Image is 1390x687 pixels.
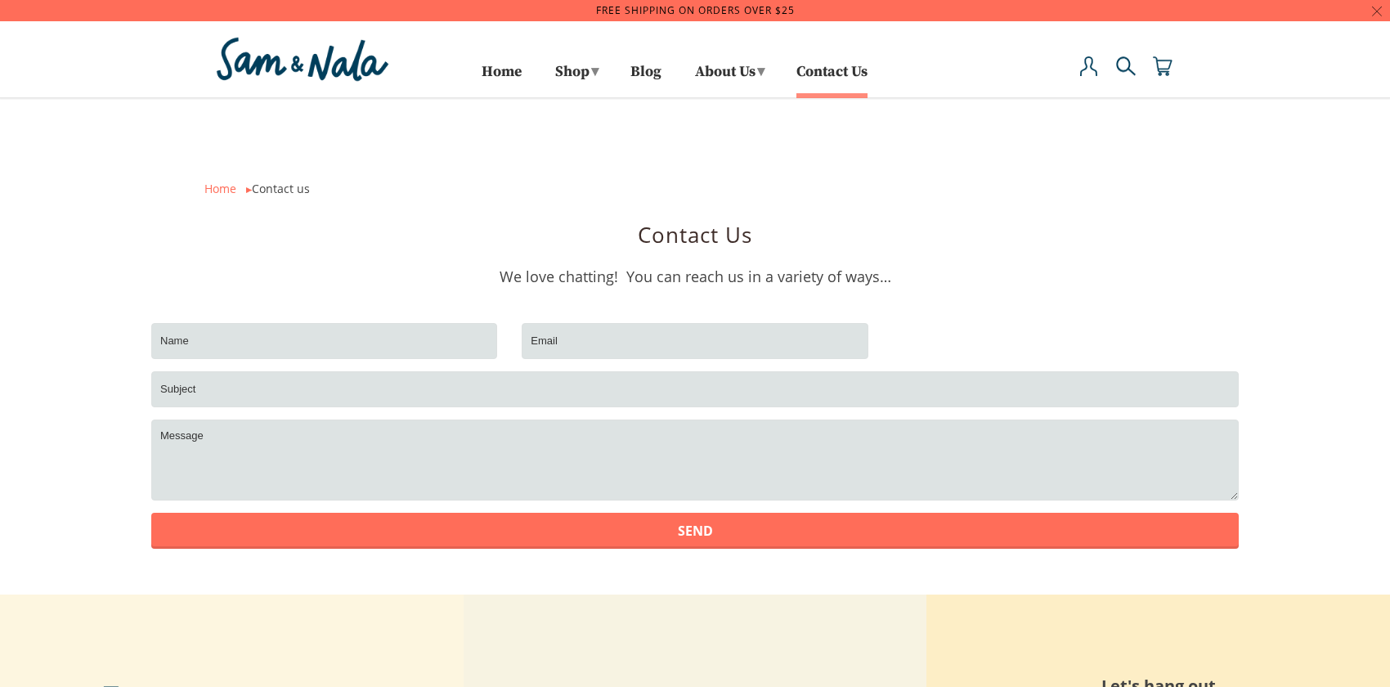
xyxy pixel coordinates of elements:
[1153,56,1173,76] img: cart-icon
[689,57,769,93] a: About Us▾
[796,66,868,93] a: Contact Us
[482,66,522,93] a: Home
[596,3,795,17] a: Free Shipping on orders over $25
[757,62,764,81] span: ▾
[151,371,1239,407] input: Subject
[204,216,1186,290] p: We love chatting! You can reach us in a variety of ways…
[522,323,868,359] input: Email
[213,216,1177,251] h1: Contact us
[1079,56,1099,93] a: My Account
[591,62,599,81] span: ▾
[151,513,1239,549] input: Send
[204,178,1186,199] div: Contact us
[1116,56,1136,76] img: search-icon
[204,181,236,196] a: Home
[1116,56,1136,93] a: Search
[246,187,252,193] img: or.png
[630,66,661,93] a: Blog
[1079,56,1099,76] img: user-icon
[549,57,603,93] a: Shop▾
[151,323,497,359] input: Name
[213,34,392,85] img: Sam & Nala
